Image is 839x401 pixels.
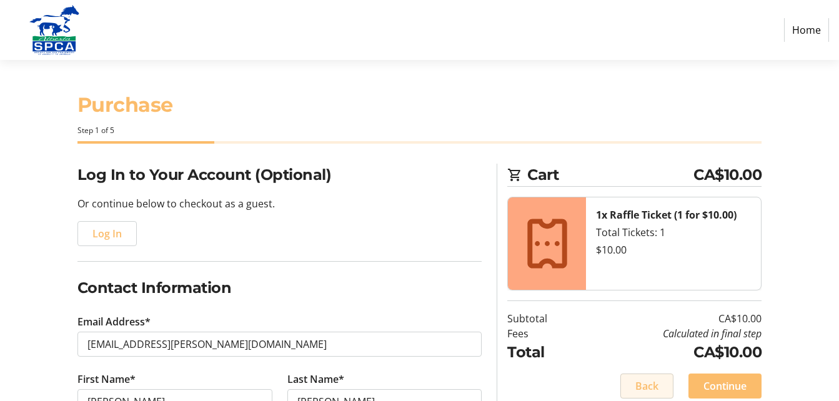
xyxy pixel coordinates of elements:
h1: Purchase [77,90,762,120]
td: Calculated in final step [581,326,762,341]
label: Email Address* [77,314,151,329]
p: Or continue below to checkout as a guest. [77,196,482,211]
label: First Name* [77,372,136,387]
div: Step 1 of 5 [77,125,762,136]
span: Back [635,379,658,394]
td: Fees [507,326,580,341]
label: Last Name* [287,372,344,387]
h2: Contact Information [77,277,482,299]
span: Log In [92,226,122,241]
td: CA$10.00 [581,311,762,326]
button: Log In [77,221,137,246]
span: CA$10.00 [693,164,762,186]
td: Subtotal [507,311,580,326]
button: Back [620,374,673,399]
td: Total [507,341,580,364]
strong: 1x Raffle Ticket (1 for $10.00) [596,208,737,222]
span: Cart [527,164,693,186]
span: Continue [703,379,747,394]
div: $10.00 [596,242,751,257]
a: Home [784,18,829,42]
img: Alberta SPCA's Logo [10,5,99,55]
button: Continue [688,374,762,399]
td: CA$10.00 [581,341,762,364]
div: Total Tickets: 1 [596,225,751,240]
h2: Log In to Your Account (Optional) [77,164,482,186]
